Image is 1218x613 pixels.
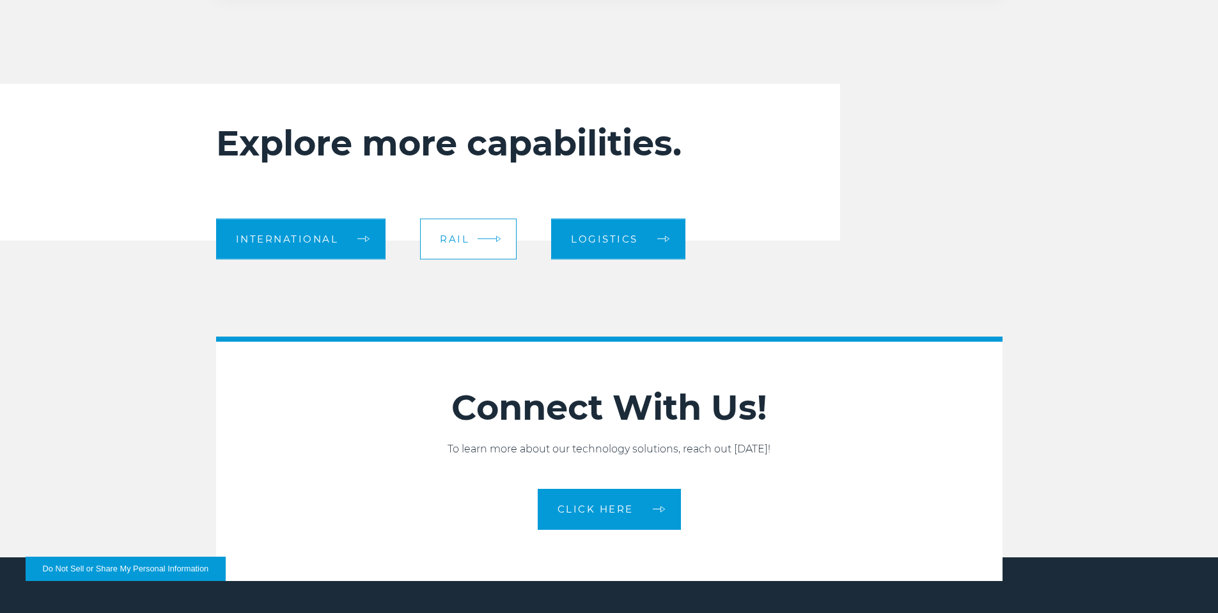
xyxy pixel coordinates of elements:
span: CLICK HERE [558,504,634,514]
h2: Connect With Us! [216,386,1003,429]
button: Do Not Sell or Share My Personal Information [26,557,226,581]
span: Logistics [571,234,638,244]
a: CLICK HERE arrow arrow [538,489,681,530]
a: Rail arrow arrow [420,218,517,259]
span: International [236,234,339,244]
h2: Explore more capabilities. [216,122,764,164]
p: To learn more about our technology solutions, reach out [DATE]! [216,442,1003,457]
span: Rail [440,234,469,244]
a: International arrow arrow [216,218,386,259]
a: Logistics arrow arrow [551,218,685,259]
img: arrow [496,235,501,243]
